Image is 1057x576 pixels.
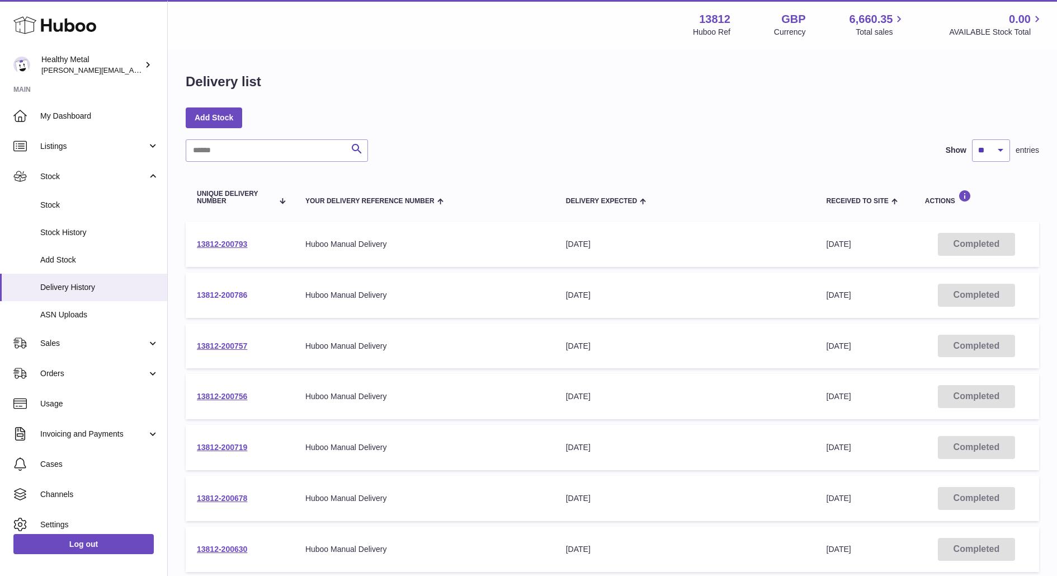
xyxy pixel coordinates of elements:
div: [DATE] [566,239,804,250]
span: [DATE] [827,392,851,401]
span: Orders [40,368,147,379]
a: 13812-200630 [197,545,247,554]
span: [DATE] [827,341,851,350]
a: Add Stock [186,107,242,128]
span: My Dashboard [40,111,159,121]
span: [DATE] [827,545,851,554]
span: [DATE] [827,240,851,249]
div: [DATE] [566,544,804,555]
a: 0.00 AVAILABLE Stock Total [949,12,1044,38]
div: Huboo Manual Delivery [305,544,544,555]
h1: Delivery list [186,73,261,91]
div: Huboo Manual Delivery [305,341,544,352]
span: Stock [40,171,147,182]
span: Sales [40,338,147,349]
span: Add Stock [40,255,159,265]
span: 6,660.35 [850,12,893,27]
span: [PERSON_NAME][EMAIL_ADDRESS][DOMAIN_NAME] [41,65,224,74]
span: [DATE] [827,494,851,503]
a: 13812-200793 [197,240,247,249]
span: Invoicing and Payments [40,429,147,439]
a: 13812-200786 [197,291,247,299]
a: 13812-200757 [197,341,247,350]
a: 13812-200719 [197,443,247,452]
span: [DATE] [827,291,851,299]
span: Listings [40,141,147,152]
span: entries [1016,145,1039,156]
div: Currency [774,27,806,38]
strong: 13812 [699,12,730,27]
span: [DATE] [827,443,851,452]
div: Huboo Manual Delivery [305,391,544,402]
label: Show [946,145,966,156]
div: Huboo Manual Delivery [305,442,544,453]
span: Total sales [856,27,905,38]
a: 13812-200756 [197,392,247,401]
img: jose@healthy-metal.com [13,57,30,73]
div: [DATE] [566,290,804,301]
span: Unique Delivery Number [197,190,273,205]
span: Settings [40,519,159,530]
div: [DATE] [566,442,804,453]
div: [DATE] [566,341,804,352]
a: 13812-200678 [197,494,247,503]
span: Stock [40,200,159,210]
a: Log out [13,534,154,554]
div: Healthy Metal [41,54,142,76]
span: Received to Site [827,198,889,205]
div: Huboo Manual Delivery [305,290,544,301]
div: Actions [925,190,1028,205]
span: Stock History [40,227,159,238]
span: Your Delivery Reference Number [305,198,435,205]
span: 0.00 [1009,12,1031,27]
div: Huboo Manual Delivery [305,493,544,504]
span: Channels [40,489,159,500]
div: Huboo Manual Delivery [305,239,544,250]
div: [DATE] [566,391,804,402]
div: [DATE] [566,493,804,504]
span: Delivery Expected [566,198,637,205]
div: Huboo Ref [693,27,730,38]
span: AVAILABLE Stock Total [949,27,1044,38]
span: Usage [40,399,159,409]
span: Cases [40,459,159,470]
strong: GBP [781,12,805,27]
a: 6,660.35 Total sales [850,12,906,38]
span: ASN Uploads [40,310,159,320]
span: Delivery History [40,282,159,293]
